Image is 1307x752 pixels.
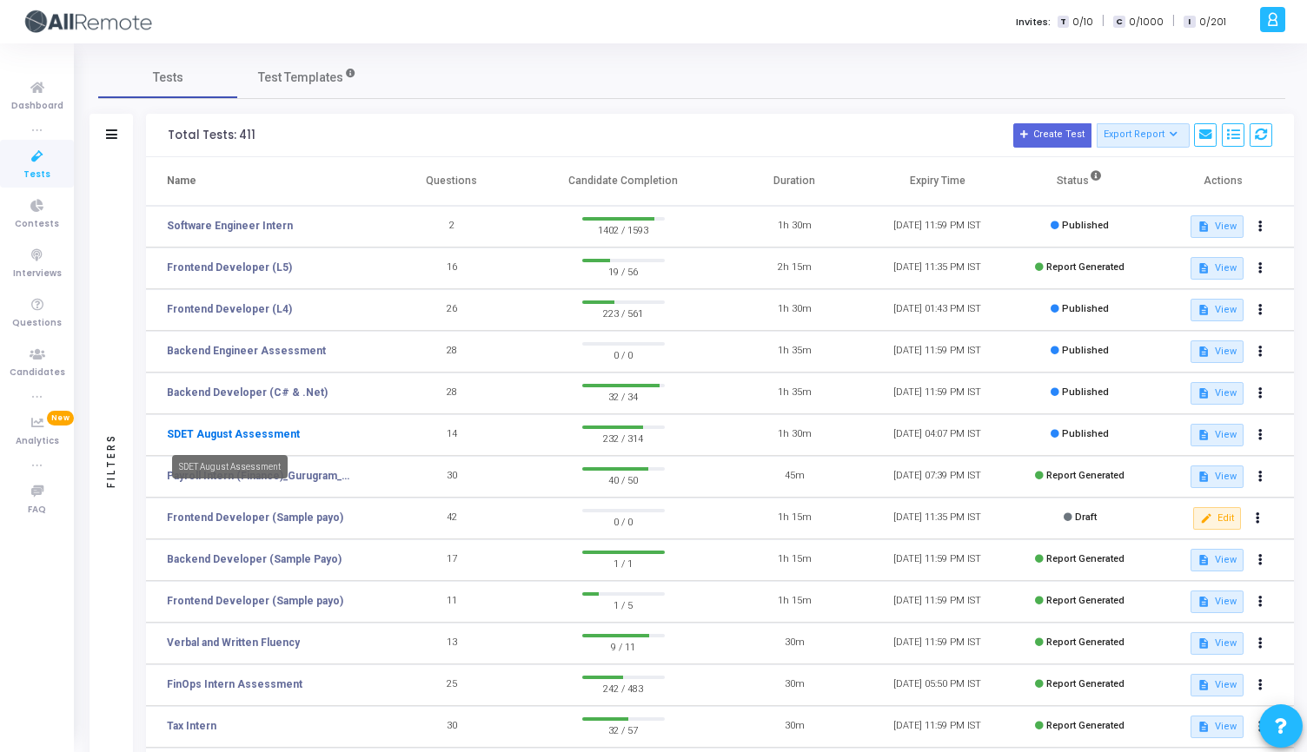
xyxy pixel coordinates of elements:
[1191,215,1244,238] button: View
[1191,382,1244,405] button: View
[23,168,50,182] span: Tests
[381,706,523,748] td: 30
[1046,637,1125,648] span: Report Generated
[13,267,62,281] span: Interviews
[866,581,1008,623] td: [DATE] 11:59 PM IST
[28,503,46,518] span: FAQ
[167,593,343,609] a: Frontend Developer (Sample payo)
[582,221,665,238] span: 1402 / 1593
[1151,157,1294,206] th: Actions
[172,455,288,478] div: SDET August Assessment
[866,247,1008,289] td: [DATE] 11:35 PM IST
[723,414,866,456] td: 1h 30m
[11,99,63,114] span: Dashboard
[1198,679,1210,691] mat-icon: description
[1191,340,1244,363] button: View
[723,539,866,581] td: 1h 15m
[167,510,343,525] a: Frontend Developer (Sample payo)
[1046,553,1125,564] span: Report Generated
[381,623,523,664] td: 13
[381,206,523,247] td: 2
[167,635,300,650] a: Verbal and Written Fluency
[523,157,723,206] th: Candidate Completion
[1198,387,1210,399] mat-icon: description
[866,289,1008,331] td: [DATE] 01:43 PM IST
[1013,123,1091,148] button: Create Test
[381,157,523,206] th: Questions
[866,157,1008,206] th: Expiry Time
[723,289,866,331] td: 1h 30m
[15,217,59,232] span: Contests
[1198,262,1210,274] mat-icon: description
[381,456,523,498] td: 30
[1191,424,1244,446] button: View
[582,554,665,571] span: 1 / 1
[1097,123,1190,148] button: Export Report
[167,385,328,400] a: Backend Developer (C# & .Net)
[1009,157,1151,206] th: Status
[381,581,523,623] td: 11
[167,718,216,734] a: Tax Intern
[1046,470,1125,481] span: Report Generated
[866,414,1008,456] td: [DATE] 04:07 PM IST
[866,373,1008,414] td: [DATE] 11:59 PM IST
[723,373,866,414] td: 1h 35m
[381,247,523,289] td: 16
[1191,716,1244,738] button: View
[723,247,866,289] td: 2h 15m
[866,456,1008,498] td: [DATE] 07:39 PM IST
[1062,303,1109,314] span: Published
[381,664,523,706] td: 25
[1198,554,1210,566] mat-icon: description
[866,331,1008,373] td: [DATE] 11:59 PM IST
[381,539,523,581] td: 17
[167,426,300,442] a: SDET August Assessment
[1129,15,1164,30] span: 0/1000
[1113,16,1125,29] span: C
[1102,12,1105,30] span: |
[1072,15,1093,30] span: 0/10
[167,551,342,567] a: Backend Developer (Sample Payo)
[582,387,665,405] span: 32 / 34
[258,69,343,87] span: Test Templates
[582,471,665,488] span: 40 / 50
[1046,678,1125,689] span: Report Generated
[866,539,1008,581] td: [DATE] 11:59 PM IST
[1046,595,1125,606] span: Report Generated
[1046,720,1125,731] span: Report Generated
[723,706,866,748] td: 30m
[582,429,665,446] span: 232 / 314
[16,434,59,449] span: Analytics
[866,706,1008,748] td: [DATE] 11:59 PM IST
[582,721,665,738] span: 32 / 57
[582,262,665,280] span: 19 / 56
[381,498,523,539] td: 42
[1198,471,1210,483] mat-icon: description
[381,373,523,414] td: 28
[22,4,152,39] img: logo
[1191,632,1244,655] button: View
[167,301,292,317] a: Frontend Developer (L4)
[1062,345,1109,356] span: Published
[723,498,866,539] td: 1h 15m
[582,596,665,613] span: 1 / 5
[1191,590,1244,613] button: View
[381,289,523,331] td: 26
[10,366,65,380] span: Candidates
[866,664,1008,706] td: [DATE] 05:50 PM IST
[582,512,665,530] span: 0 / 0
[1172,12,1175,30] span: |
[866,623,1008,664] td: [DATE] 11:59 PM IST
[582,346,665,363] span: 0 / 0
[1191,674,1244,696] button: View
[1062,220,1109,231] span: Published
[1199,15,1226,30] span: 0/201
[1200,512,1212,524] mat-icon: edit
[1191,299,1244,321] button: View
[168,129,255,142] div: Total Tests: 411
[866,206,1008,247] td: [DATE] 11:59 PM IST
[1193,507,1241,530] button: Edit
[1198,429,1210,441] mat-icon: description
[1058,16,1069,29] span: T
[582,304,665,321] span: 223 / 561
